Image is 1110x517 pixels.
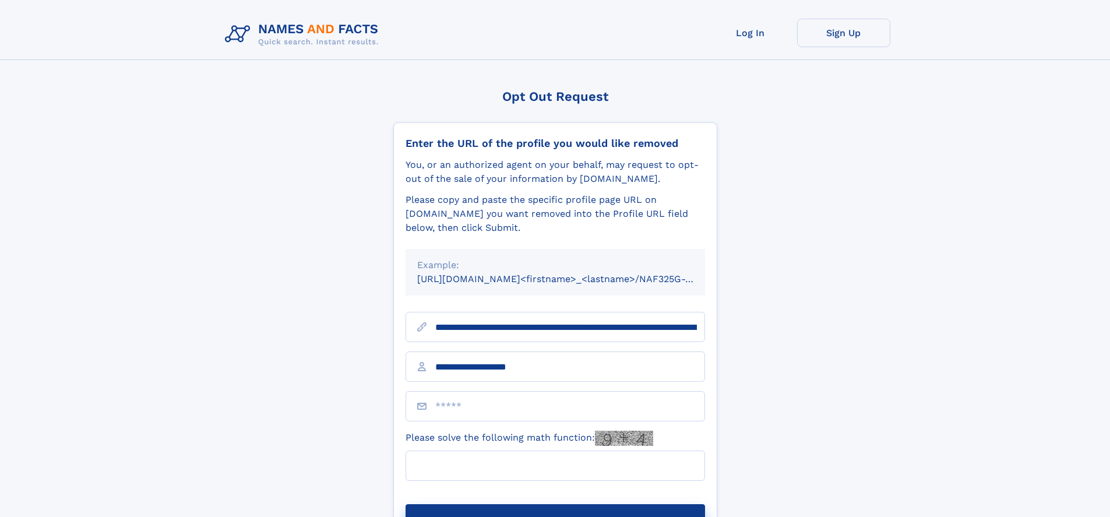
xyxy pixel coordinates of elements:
[406,431,653,446] label: Please solve the following math function:
[220,19,388,50] img: Logo Names and Facts
[417,258,693,272] div: Example:
[797,19,890,47] a: Sign Up
[704,19,797,47] a: Log In
[417,273,727,284] small: [URL][DOMAIN_NAME]<firstname>_<lastname>/NAF325G-xxxxxxxx
[406,137,705,150] div: Enter the URL of the profile you would like removed
[406,193,705,235] div: Please copy and paste the specific profile page URL on [DOMAIN_NAME] you want removed into the Pr...
[393,89,717,104] div: Opt Out Request
[406,158,705,186] div: You, or an authorized agent on your behalf, may request to opt-out of the sale of your informatio...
